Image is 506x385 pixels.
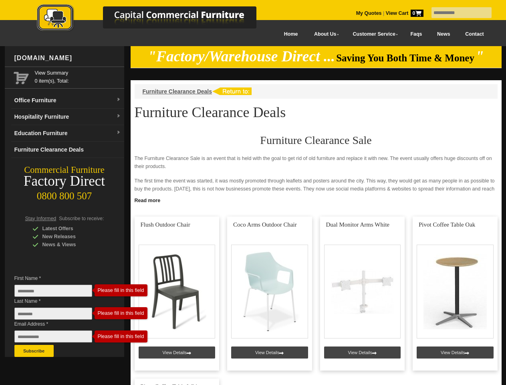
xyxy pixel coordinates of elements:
[411,10,423,17] span: 0
[476,48,484,65] em: "
[98,310,144,316] div: Please fill in this field
[32,241,109,249] div: News & Views
[98,334,144,339] div: Please fill in this field
[14,308,92,320] input: Last Name *
[5,176,124,187] div: Factory Direct
[15,4,295,36] a: Capital Commercial Furniture Logo
[131,195,502,205] a: Click to read more
[305,25,344,43] a: About Us
[11,46,124,70] div: [DOMAIN_NAME]
[116,97,121,102] img: dropdown
[14,285,92,297] input: First Name *
[135,177,498,201] p: The first time the event was started, it was mostly promoted through leaflets and posters around ...
[32,233,109,241] div: New Releases
[135,134,498,146] h2: Furniture Clearance Sale
[35,69,121,77] a: View Summary
[429,25,458,43] a: News
[336,53,474,63] span: Saving You Both Time & Money
[116,114,121,119] img: dropdown
[212,87,252,95] img: return to
[458,25,491,43] a: Contact
[11,142,124,158] a: Furniture Clearance Deals
[5,164,124,176] div: Commercial Furniture
[35,69,121,84] span: 0 item(s), Total:
[344,25,403,43] a: Customer Service
[11,125,124,142] a: Education Furnituredropdown
[14,345,54,357] button: Subscribe
[98,288,144,293] div: Please fill in this field
[14,297,104,305] span: Last Name *
[25,216,56,221] span: Stay Informed
[384,10,423,16] a: View Cart0
[32,225,109,233] div: Latest Offers
[59,216,104,221] span: Subscribe to receive:
[135,154,498,170] p: The Furniture Clearance Sale is an event that is held with the goal to get rid of old furniture a...
[143,88,212,95] a: Furniture Clearance Deals
[116,130,121,135] img: dropdown
[5,186,124,202] div: 0800 800 507
[356,10,382,16] a: My Quotes
[148,48,335,65] em: "Factory/Warehouse Direct ...
[14,330,92,342] input: Email Address *
[11,109,124,125] a: Hospitality Furnituredropdown
[135,105,498,120] h1: Furniture Clearance Deals
[15,4,295,33] img: Capital Commercial Furniture Logo
[403,25,430,43] a: Faqs
[14,320,104,328] span: Email Address *
[386,10,423,16] strong: View Cart
[14,274,104,282] span: First Name *
[11,92,124,109] a: Office Furnituredropdown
